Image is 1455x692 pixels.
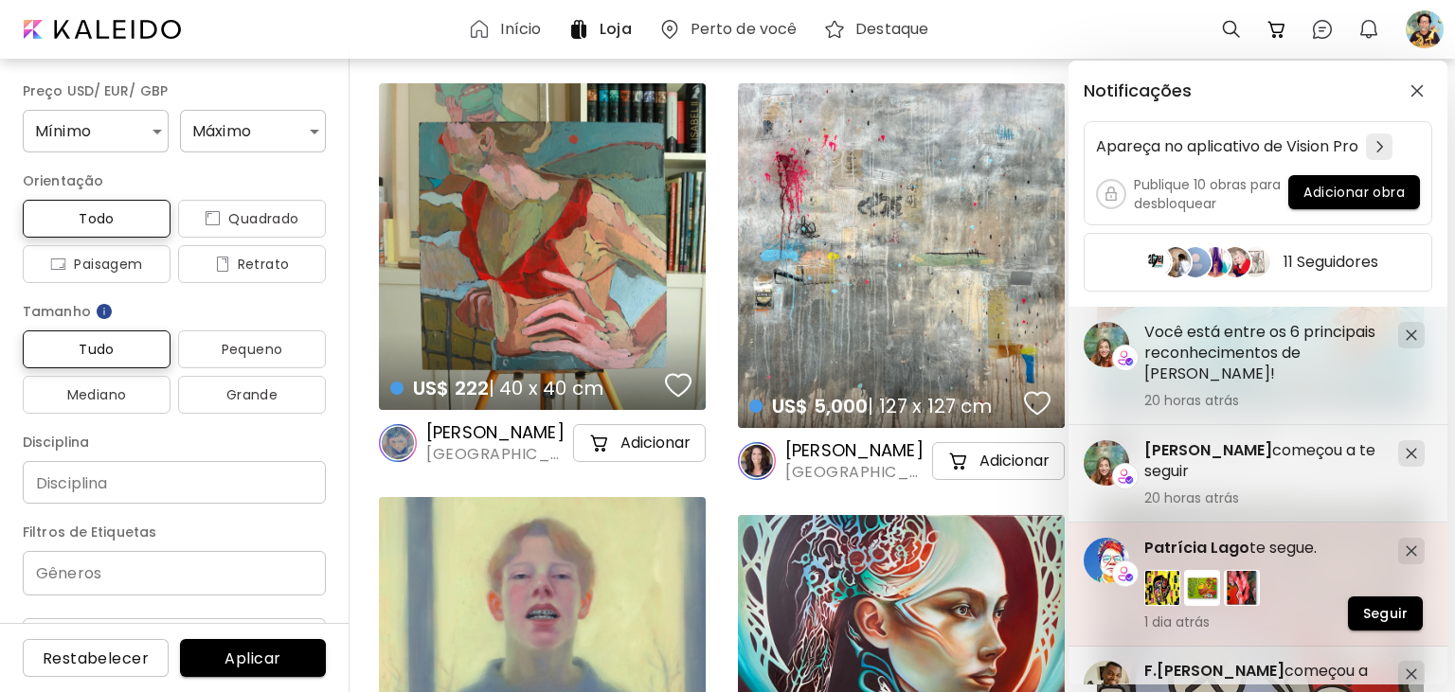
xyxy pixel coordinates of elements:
button: Seguir [1348,596,1423,630]
h5: Apareça no aplicativo de Vision Pro [1096,137,1358,156]
h5: Notificações [1084,81,1192,100]
button: closeButton [1402,76,1432,106]
span: 1 dia atrás [1144,613,1383,630]
img: chevron [1376,141,1383,152]
span: Adicionar obra [1303,183,1405,203]
span: Seguir [1363,604,1408,624]
h5: Você está entre os 6 principais reconhecimentos de [PERSON_NAME]! [1144,322,1383,384]
h5: 11 Seguidores [1284,253,1378,272]
span: [PERSON_NAME] [1144,439,1272,461]
img: closeButton [1410,84,1424,98]
h5: começou a te seguir [1144,440,1383,482]
span: F.[PERSON_NAME] [1144,660,1284,682]
span: Patrícia Lago [1144,537,1249,559]
span: 20 horas atrás [1144,489,1383,506]
h5: te segue. [1144,538,1383,559]
a: Adicionar obra [1288,175,1420,213]
span: 20 horas atrás [1144,392,1383,409]
button: Adicionar obra [1288,175,1420,209]
h5: Publique 10 obras para desbloquear [1134,175,1288,213]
